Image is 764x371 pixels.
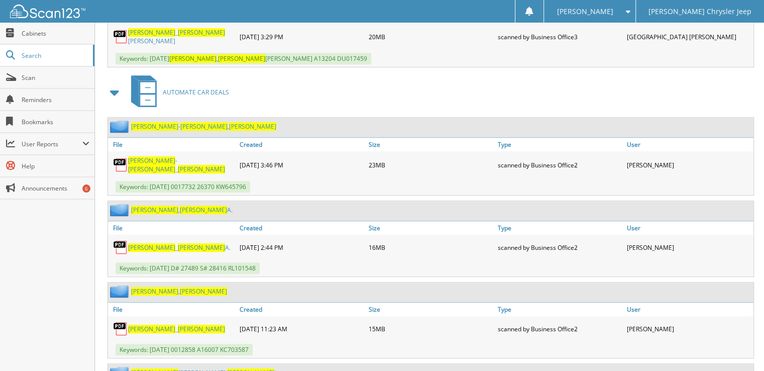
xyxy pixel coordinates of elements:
[113,29,128,44] img: PDF.png
[237,303,366,316] a: Created
[495,221,624,235] a: Type
[366,237,495,257] div: 16MB
[237,26,366,48] div: [DATE] 3:29 PM
[229,122,276,131] span: [PERSON_NAME]
[180,122,228,131] span: [PERSON_NAME]
[131,206,178,214] span: [PERSON_NAME]
[22,96,89,104] span: Reminders
[116,344,253,355] span: Keywords: [DATE] 0012858 A16007 KC703587
[180,287,227,296] span: [PERSON_NAME]
[110,285,131,298] img: folder2.png
[180,206,227,214] span: [PERSON_NAME]
[624,319,753,339] div: [PERSON_NAME]
[128,243,175,252] span: [PERSON_NAME]
[366,303,495,316] a: Size
[557,9,613,15] span: [PERSON_NAME]
[169,54,216,63] span: [PERSON_NAME]
[131,206,233,214] a: [PERSON_NAME],[PERSON_NAME]A.
[237,221,366,235] a: Created
[128,28,235,45] a: [PERSON_NAME]_[PERSON_NAME][PERSON_NAME]
[495,138,624,151] a: Type
[113,321,128,336] img: PDF.png
[22,140,82,148] span: User Reports
[110,120,131,133] img: folder2.png
[495,303,624,316] a: Type
[714,323,764,371] iframe: Chat Widget
[624,26,753,48] div: [GEOGRAPHIC_DATA] [PERSON_NAME]
[178,28,225,37] span: [PERSON_NAME]
[113,157,128,172] img: PDF.png
[131,122,178,131] span: [PERSON_NAME]
[22,162,89,170] span: Help
[108,303,237,316] a: File
[495,319,624,339] div: scanned by Business Office2
[237,138,366,151] a: Created
[116,262,260,274] span: Keywords: [DATE] D# 27489 S# 28416 RL101548
[22,51,88,60] span: Search
[128,325,225,333] a: [PERSON_NAME]_[PERSON_NAME]
[22,73,89,82] span: Scan
[22,184,89,193] span: Announcements
[131,287,227,296] a: [PERSON_NAME],[PERSON_NAME]
[178,165,225,173] span: [PERSON_NAME]
[82,184,90,193] div: 6
[218,54,265,63] span: [PERSON_NAME]
[366,154,495,176] div: 23MB
[495,154,624,176] div: scanned by Business Office2
[125,72,229,112] a: AUTOMATE CAR DEALS
[116,181,250,193] span: Keywords: [DATE] 0017732 26370 KW645796
[624,221,753,235] a: User
[366,26,495,48] div: 20MB
[131,287,178,296] span: [PERSON_NAME]
[116,53,371,64] span: Keywords: [DATE] , [PERSON_NAME] A13204 DU017459
[366,221,495,235] a: Size
[131,122,276,131] a: [PERSON_NAME]-[PERSON_NAME],[PERSON_NAME]
[113,240,128,255] img: PDF.png
[624,237,753,257] div: [PERSON_NAME]
[110,204,131,216] img: folder2.png
[366,138,495,151] a: Size
[178,325,225,333] span: [PERSON_NAME]
[22,118,89,126] span: Bookmarks
[624,138,753,151] a: User
[495,237,624,257] div: scanned by Business Office2
[22,29,89,38] span: Cabinets
[237,237,366,257] div: [DATE] 2:44 PM
[648,9,751,15] span: [PERSON_NAME] Chrysler Jeep
[128,243,231,252] a: [PERSON_NAME]_[PERSON_NAME]A.
[108,221,237,235] a: File
[178,243,225,252] span: [PERSON_NAME]
[108,138,237,151] a: File
[624,154,753,176] div: [PERSON_NAME]
[495,26,624,48] div: scanned by Business Office3
[624,303,753,316] a: User
[128,165,175,173] span: [PERSON_NAME]
[128,325,175,333] span: [PERSON_NAME]
[128,156,235,173] a: [PERSON_NAME]-[PERSON_NAME]_[PERSON_NAME]
[10,5,85,18] img: scan123-logo-white.svg
[128,156,175,165] span: [PERSON_NAME]
[237,319,366,339] div: [DATE] 11:23 AM
[163,88,229,97] span: AUTOMATE CAR DEALS
[128,28,175,37] span: [PERSON_NAME]
[366,319,495,339] div: 15MB
[237,154,366,176] div: [DATE] 3:46 PM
